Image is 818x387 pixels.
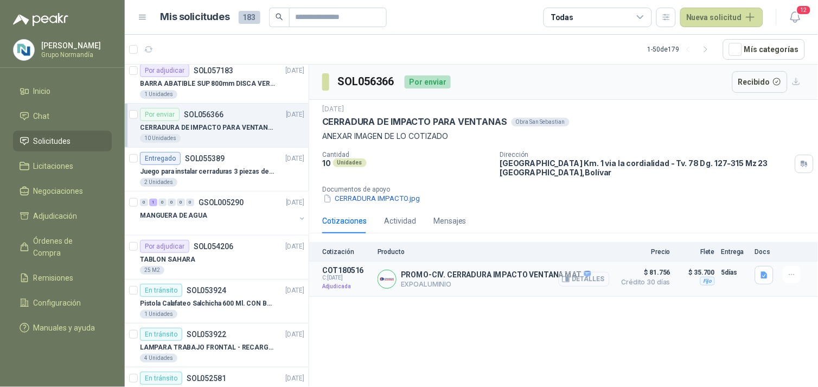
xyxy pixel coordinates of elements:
[34,160,74,172] span: Licitaciones
[322,104,344,115] p: [DATE]
[616,248,670,256] p: Precio
[286,198,304,208] p: [DATE]
[13,206,112,226] a: Adjudicación
[125,280,309,323] a: En tránsitoSOL053924[DATE] Pistola Calafateo Salchicha 600 Ml. CON BOQUILLA1 Unidades
[140,240,189,253] div: Por adjudicar
[140,284,182,297] div: En tránsito
[194,243,233,250] p: SOL054206
[199,199,244,206] p: GSOL005290
[184,111,223,118] p: SOL056366
[140,167,275,177] p: Juego para instalar cerraduras 3 piezas de acero al carbono - Pretul
[13,293,112,313] a: Configuración
[322,130,805,142] p: ANEXAR IMAGEN DE LO COTIZADO
[723,39,805,60] button: Mís categorías
[140,328,182,341] div: En tránsito
[512,118,570,126] div: Obra San Sebastian
[559,272,610,287] button: Detalles
[187,331,226,338] p: SOL053922
[276,13,283,21] span: search
[239,11,260,24] span: 183
[34,272,74,284] span: Remisiones
[322,151,491,158] p: Cantidad
[13,13,68,26] img: Logo peakr
[13,181,112,201] a: Negociaciones
[125,323,309,367] a: En tránsitoSOL053922[DATE] LAMPARA TRABAJO FRONTAL - RECARGABLE4 Unidades
[286,242,304,252] p: [DATE]
[140,152,181,165] div: Entregado
[322,193,421,205] button: CERRADURA IMPACTO.jpg
[187,375,226,382] p: SOL052581
[677,248,715,256] p: Flete
[140,178,177,187] div: 2 Unidades
[140,310,177,319] div: 1 Unidades
[140,354,177,363] div: 4 Unidades
[286,110,304,120] p: [DATE]
[322,248,371,256] p: Cotización
[378,248,610,256] p: Producto
[140,199,148,206] div: 0
[140,342,275,353] p: LAMPARA TRABAJO FRONTAL - RECARGABLE
[322,116,507,128] p: CERRADURA DE IMPACTO PARA VENTANAS
[721,248,749,256] p: Entrega
[140,266,164,275] div: 25 M2
[755,248,777,256] p: Docs
[34,297,81,309] span: Configuración
[34,322,95,334] span: Manuales y ayuda
[187,287,226,294] p: SOL053924
[500,158,791,177] p: [GEOGRAPHIC_DATA] Km. 1 via la cordialidad - Tv. 78 Dg. 127-315 Mz 23 [GEOGRAPHIC_DATA] , Bolívar
[140,64,189,77] div: Por adjudicar
[13,131,112,151] a: Solicitudes
[677,266,715,279] p: $ 35.700
[680,8,763,27] button: Nueva solicitud
[13,231,112,263] a: Órdenes de Compra
[194,67,233,74] p: SOL057183
[13,318,112,338] a: Manuales y ayuda
[322,275,371,281] span: C: [DATE]
[551,11,573,23] div: Todas
[401,270,591,280] p: PROMO-CIV. CERRADURA IMPACTO VENTANA MAT
[286,329,304,340] p: [DATE]
[322,266,371,275] p: COT180516
[14,40,34,60] img: Company Logo
[140,90,177,99] div: 1 Unidades
[433,215,466,227] div: Mensajes
[13,81,112,101] a: Inicio
[140,108,180,121] div: Por enviar
[186,199,194,206] div: 0
[338,73,396,90] h3: SOL056366
[322,158,331,168] p: 10
[616,279,670,286] span: Crédito 30 días
[158,199,167,206] div: 0
[322,186,814,193] p: Documentos de apoyo
[140,255,195,265] p: TABLON SAHARA
[161,9,230,25] h1: Mis solicitudes
[185,155,225,162] p: SOL055389
[34,85,51,97] span: Inicio
[13,268,112,288] a: Remisiones
[140,196,306,231] a: 0 1 0 0 0 0 GSOL005290[DATE] MANGUERA DE AGUA
[333,158,367,167] div: Unidades
[286,286,304,296] p: [DATE]
[322,281,371,292] p: Adjudicada
[378,270,396,288] img: Company Logo
[125,60,309,104] a: Por adjudicarSOL057183[DATE] BARRA ABATIBLE SUP 800mm DISCA VERT SOCO1 Unidades
[322,215,367,227] div: Cotizaciones
[34,110,50,122] span: Chat
[286,66,304,76] p: [DATE]
[125,236,309,280] a: Por adjudicarSOL054206[DATE] TABLON SAHARA25 M2
[140,123,275,133] p: CERRADURA DE IMPACTO PARA VENTANAS
[796,5,811,15] span: 12
[785,8,805,27] button: 12
[177,199,185,206] div: 0
[125,104,309,148] a: Por enviarSOL056366[DATE] CERRADURA DE IMPACTO PARA VENTANAS10 Unidades
[648,41,714,58] div: 1 - 50 de 179
[13,106,112,126] a: Chat
[41,42,109,49] p: [PERSON_NAME]
[140,79,275,89] p: BARRA ABATIBLE SUP 800mm DISCA VERT SOCO
[616,266,670,279] span: $ 81.756
[168,199,176,206] div: 0
[34,210,78,222] span: Adjudicación
[140,211,207,221] p: MANGUERA DE AGUA
[500,151,791,158] p: Dirección
[149,199,157,206] div: 1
